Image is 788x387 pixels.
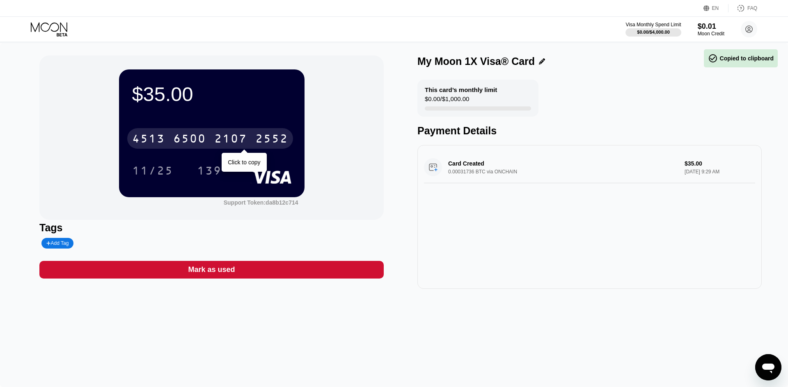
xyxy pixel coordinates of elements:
[712,5,719,11] div: EN
[132,133,165,146] div: 4513
[224,199,298,206] div: Support Token: da8b12c714
[197,165,222,178] div: 139
[708,53,718,63] span: 
[417,125,762,137] div: Payment Details
[214,133,247,146] div: 2107
[625,22,681,28] div: Visa Monthly Spend Limit
[698,22,724,37] div: $0.01Moon Credit
[425,86,497,93] div: This card’s monthly limit
[703,4,728,12] div: EN
[127,128,293,149] div: 4513650021072552
[747,5,757,11] div: FAQ
[637,30,670,35] div: $0.00 / $4,000.00
[425,95,469,106] div: $0.00 / $1,000.00
[39,261,384,279] div: Mark as used
[755,354,781,380] iframe: Button to launch messaging window
[228,159,260,166] div: Click to copy
[46,240,69,246] div: Add Tag
[698,31,724,37] div: Moon Credit
[188,265,235,274] div: Mark as used
[728,4,757,12] div: FAQ
[41,238,73,249] div: Add Tag
[191,160,228,181] div: 139
[126,160,179,181] div: 11/25
[255,133,288,146] div: 2552
[417,55,535,67] div: My Moon 1X Visa® Card
[39,222,384,234] div: Tags
[708,53,774,63] div: Copied to clipboard
[132,165,173,178] div: 11/25
[698,22,724,31] div: $0.01
[173,133,206,146] div: 6500
[132,83,291,106] div: $35.00
[625,22,681,37] div: Visa Monthly Spend Limit$0.00/$4,000.00
[224,199,298,206] div: Support Token:da8b12c714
